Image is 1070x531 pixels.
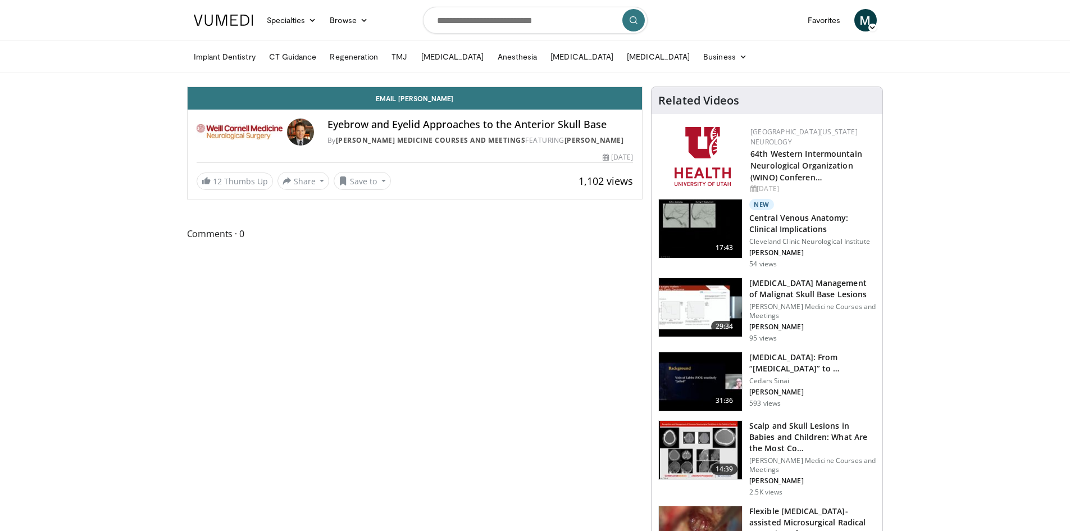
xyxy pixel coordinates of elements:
button: Share [277,172,330,190]
img: 8d511b09-2996-452c-9292-8a0a42179c14.150x105_q85_crop-smart_upscale.jpg [659,278,742,337]
h4: Related Videos [658,94,739,107]
span: 14:39 [711,464,738,475]
div: [DATE] [603,152,633,162]
a: 12 Thumbs Up [197,173,273,190]
a: Favorites [801,9,848,31]
span: 1,102 views [579,174,633,188]
p: [PERSON_NAME] Medicine Courses and Meetings [749,456,876,474]
img: Avatar [287,119,314,146]
a: Regeneration [323,46,385,68]
img: Weill Cornell Medicine Courses and Meetings [197,119,283,146]
p: [PERSON_NAME] [749,323,876,332]
p: [PERSON_NAME] [749,476,876,485]
img: c5190f6e-c096-494a-9611-be68ee4e9ffc.150x105_q85_crop-smart_upscale.jpg [659,352,742,411]
img: f6362829-b0a3-407d-a044-59546adfd345.png.150x105_q85_autocrop_double_scale_upscale_version-0.2.png [675,127,731,186]
span: Comments 0 [187,226,643,241]
a: CT Guidance [262,46,324,68]
a: [MEDICAL_DATA] [544,46,620,68]
div: By FEATURING [327,135,633,146]
p: Cleveland Clinic Neurological Institute [749,237,876,246]
a: [PERSON_NAME] [564,135,624,145]
h4: Eyebrow and Eyelid Approaches to the Anterior Skull Base [327,119,633,131]
img: VuMedi Logo [194,15,253,26]
a: M [854,9,877,31]
a: Anesthesia [491,46,544,68]
a: [PERSON_NAME] Medicine Courses and Meetings [336,135,526,145]
a: Specialties [260,9,324,31]
span: 31:36 [711,395,738,406]
a: TMJ [385,46,414,68]
h3: [MEDICAL_DATA]: From “[MEDICAL_DATA]” to … [749,352,876,374]
p: 2.5K views [749,488,782,497]
a: Implant Dentistry [187,46,262,68]
p: 95 views [749,334,777,343]
div: [DATE] [750,184,873,194]
input: Search topics, interventions [423,7,648,34]
a: 14:39 Scalp and Skull Lesions in Babies and Children: What Are the Most Co… [PERSON_NAME] Medicin... [658,420,876,497]
span: 12 [213,176,222,187]
h3: [MEDICAL_DATA] Management of Malignat Skull Base Lesions [749,278,876,300]
a: Browse [323,9,375,31]
a: Email [PERSON_NAME] [188,87,643,110]
p: 593 views [749,399,781,408]
span: 17:43 [711,242,738,253]
img: 4a309927-661c-4aef-b84a-2569f4b0a616.150x105_q85_crop-smart_upscale.jpg [659,199,742,258]
button: Save to [334,172,391,190]
h3: Central Venous Anatomy: Clinical Implications [749,212,876,235]
p: 54 views [749,260,777,269]
p: New [749,199,774,210]
a: 17:43 New Central Venous Anatomy: Clinical Implications Cleveland Clinic Neurological Institute [... [658,199,876,269]
p: [PERSON_NAME] [749,248,876,257]
p: [PERSON_NAME] [749,388,876,397]
p: [PERSON_NAME] Medicine Courses and Meetings [749,302,876,320]
a: [MEDICAL_DATA] [620,46,696,68]
a: [MEDICAL_DATA] [415,46,491,68]
a: 29:34 [MEDICAL_DATA] Management of Malignat Skull Base Lesions [PERSON_NAME] Medicine Courses and... [658,278,876,343]
a: 31:36 [MEDICAL_DATA]: From “[MEDICAL_DATA]” to … Cedars Sinai [PERSON_NAME] 593 views [658,352,876,411]
a: Business [696,46,754,68]
p: Cedars Sinai [749,376,876,385]
a: 64th Western Intermountain Neurological Organization (WINO) Conferen… [750,148,862,183]
h3: Scalp and Skull Lesions in Babies and Children: What Are the Most Co… [749,420,876,454]
a: [GEOGRAPHIC_DATA][US_STATE] Neurology [750,127,858,147]
img: 0ceb3634-47a5-43a0-a543-cc1b591be3e1.150x105_q85_crop-smart_upscale.jpg [659,421,742,479]
span: 29:34 [711,321,738,332]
